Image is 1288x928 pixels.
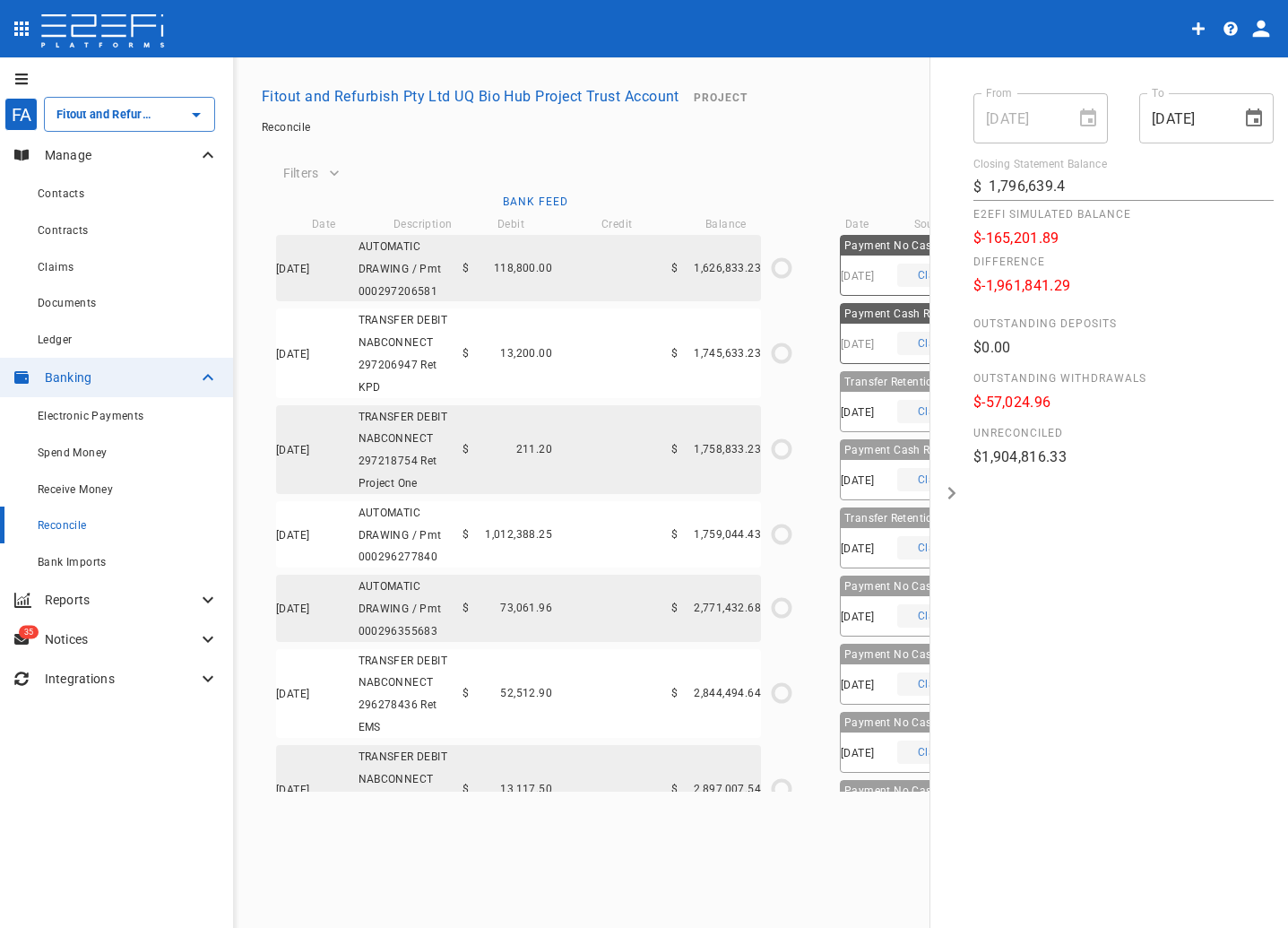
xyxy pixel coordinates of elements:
[841,679,874,691] span: [DATE]
[844,239,990,252] span: Payment No Cash Retention
[671,443,678,455] span: $
[671,262,678,274] span: $
[19,626,39,639] span: 35
[768,776,795,802] div: $0.00 / $13,117.50
[255,79,687,114] button: Fitout and Refurbish Pty Ltd UQ Bio Hub Project Trust Account
[38,224,89,237] span: Contracts
[500,602,552,614] span: 73,061.96
[671,783,678,795] span: $
[283,166,318,180] span: Filters
[500,687,552,699] span: 52,512.90
[671,687,678,699] span: $
[841,542,874,555] span: [DATE]
[841,270,874,282] span: [DATE]
[503,195,568,208] span: Bank Feed
[462,783,469,795] span: $
[462,347,469,360] span: $
[973,447,1274,467] p: $1,904,816.33
[516,443,552,455] span: 211.20
[671,347,678,360] span: $
[768,594,795,621] div: $0.00 / $73,061.96
[768,255,795,282] div: $0.00 / $118,800.00
[276,529,309,542] span: [DATE]
[262,121,311,134] span: Reconcile
[276,159,347,187] button: Filters
[694,687,761,699] span: 2,844,494.64
[500,783,552,795] span: 13,117.50
[841,474,874,487] span: [DATE]
[694,347,761,360] span: 1,745,633.23
[973,317,1274,330] span: Outstanding Deposits
[45,369,197,386] p: Banking
[694,528,761,541] span: 1,759,044.43
[601,218,632,230] span: Credit
[973,275,1274,296] p: $-1,961,841.29
[973,427,1274,439] span: Unreconciled
[844,308,1029,320] span: Payment Cash Retention (Adjusted)
[845,218,869,230] span: Date
[38,483,113,496] span: Receive Money
[694,91,748,104] span: Project
[705,218,747,230] span: Balance
[38,410,144,422] span: Electronic Payments
[393,218,452,230] span: Description
[671,528,678,541] span: $
[462,262,469,274] span: $
[359,240,442,298] span: AUTOMATIC DRAWING / Pmt 000297206581
[497,218,524,230] span: Debit
[38,556,107,568] span: Bank Imports
[694,443,761,455] span: 1,758,833.23
[694,783,761,795] span: 2,897,007.54
[768,436,795,463] div: $0.00 / $211.20
[768,521,795,548] div: $0.00 / $1,012,388.25
[841,406,874,419] span: [DATE]
[462,602,469,614] span: $
[694,602,761,614] span: 2,771,432.68
[462,687,469,699] span: $
[38,261,73,273] span: Claims
[973,337,1274,358] p: $0.00
[359,580,442,637] span: AUTOMATIC DRAWING / Pmt 000296355683
[276,688,309,700] span: [DATE]
[45,630,197,648] p: Notices
[276,263,309,275] span: [DATE]
[4,98,38,131] div: FA
[844,444,972,456] span: Payment Cash Retention
[359,507,442,564] span: AUTOMATIC DRAWING / Pmt 000296277840
[768,340,795,367] div: $0.00 / $13,200.00
[973,256,1274,268] span: Difference
[38,519,87,532] span: Reconcile
[38,187,84,200] span: Contacts
[914,218,949,230] span: Source
[184,102,209,127] button: Open
[38,447,107,459] span: Spend Money
[500,347,552,360] span: 13,200.00
[844,580,990,593] span: Payment No Cash Retention
[276,784,309,796] span: [DATE]
[844,716,990,729] span: Payment No Cash Retention
[276,603,309,615] span: [DATE]
[671,602,678,614] span: $
[38,334,72,346] span: Ledger
[359,314,448,393] span: TRANSFER DEBIT NABCONNECT 297206947 Ret KPD
[768,680,795,707] div: $0.00 / $52,512.90
[45,670,197,688] p: Integrations
[844,785,990,797] span: Payment No Cash Retention
[276,348,309,360] span: [DATE]
[844,376,1040,388] span: Transfer Retention From Project Trust
[45,146,197,164] p: Manage
[312,218,336,230] span: Date
[276,444,309,456] span: [DATE]
[973,392,1274,412] p: $-57,024.96
[38,297,97,309] span: Documents
[841,338,874,351] span: [DATE]
[841,611,874,623] span: [DATE]
[462,443,469,455] span: $
[359,411,448,490] span: TRANSFER DEBIT NABCONNECT 297218754 Ret Project One
[694,262,761,274] span: 1,626,833.23
[973,228,1274,248] p: $-165,201.89
[494,262,552,274] span: 118,800.00
[359,750,448,829] span: TRANSFER DEBIT NABCONNECT 296278671 Ret Hosmed
[973,372,1274,385] span: Outstanding Withdrawals
[462,528,469,541] span: $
